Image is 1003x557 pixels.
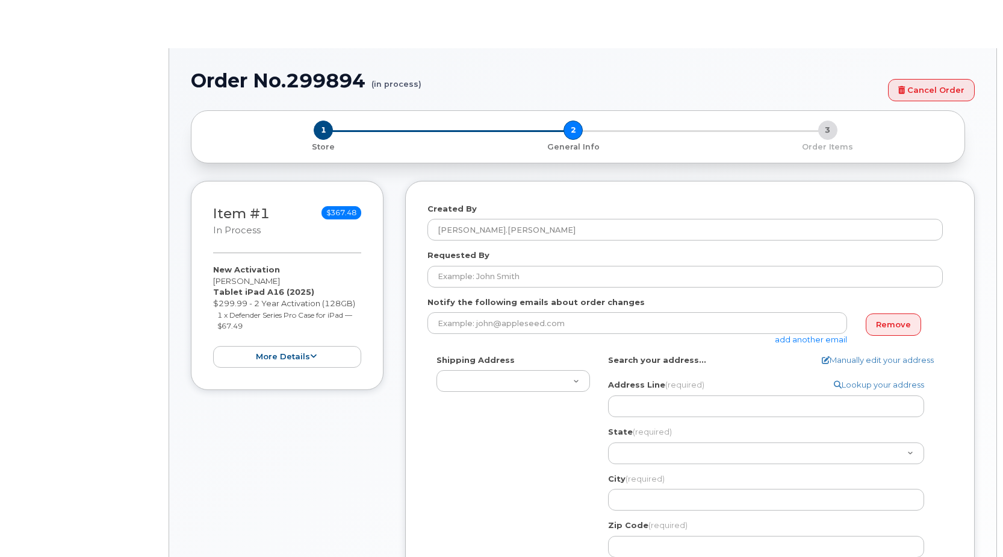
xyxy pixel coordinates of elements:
[321,206,361,219] span: $367.48
[427,203,477,215] label: Created By
[866,313,921,336] a: Remove
[213,287,314,297] strong: Tablet iPad A16 (2025)
[213,206,270,237] h3: Item #1
[888,79,975,101] a: Cancel Order
[217,310,352,331] small: 1 x Defender Series Pro Case for iPad — $67.49
[436,354,515,366] label: Shipping Address
[608,520,688,531] label: Zip Code
[626,474,665,483] span: (required)
[822,354,934,366] a: Manually edit your address
[213,264,361,368] div: [PERSON_NAME] $299.99 - 2 Year Activation (128GB)
[371,70,421,89] small: (in process)
[427,266,943,288] input: Example: John Smith
[427,250,489,261] label: Requested By
[608,426,672,438] label: State
[633,427,672,436] span: (required)
[206,142,441,153] p: Store
[213,265,280,274] strong: New Activation
[608,379,704,391] label: Address Line
[608,354,706,366] label: Search your address...
[648,520,688,530] span: (required)
[314,121,333,140] span: 1
[213,225,261,236] small: in process
[201,140,446,153] a: 1 Store
[775,335,847,344] a: add another email
[608,473,665,485] label: City
[665,380,704,389] span: (required)
[213,346,361,368] button: more details
[427,297,645,308] label: Notify the following emails about order changes
[191,70,882,91] h1: Order No.299894
[427,312,847,334] input: Example: john@appleseed.com
[834,379,924,391] a: Lookup your address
